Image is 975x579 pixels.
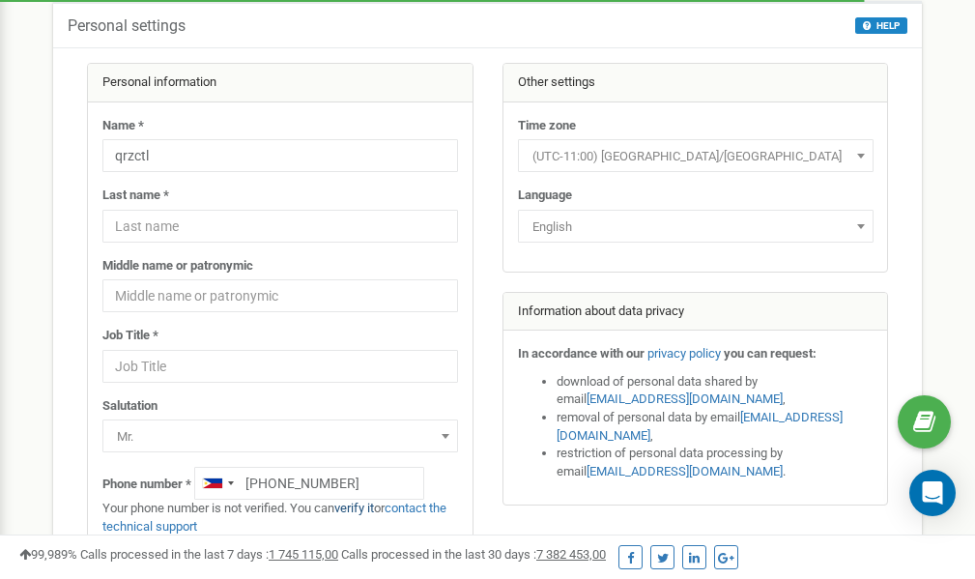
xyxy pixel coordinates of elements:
[525,143,867,170] span: (UTC-11:00) Pacific/Midway
[102,397,158,416] label: Salutation
[102,350,458,383] input: Job Title
[557,445,874,480] li: restriction of personal data processing by email .
[19,547,77,562] span: 99,989%
[195,468,240,499] div: Telephone country code
[503,64,888,102] div: Other settings
[334,501,374,515] a: verify it
[102,210,458,243] input: Last name
[88,64,473,102] div: Personal information
[518,210,874,243] span: English
[102,279,458,312] input: Middle name or patronymic
[102,187,169,205] label: Last name *
[518,117,576,135] label: Time zone
[557,410,843,443] a: [EMAIL_ADDRESS][DOMAIN_NAME]
[518,187,572,205] label: Language
[518,139,874,172] span: (UTC-11:00) Pacific/Midway
[68,17,186,35] h5: Personal settings
[587,391,783,406] a: [EMAIL_ADDRESS][DOMAIN_NAME]
[536,547,606,562] u: 7 382 453,00
[909,470,956,516] div: Open Intercom Messenger
[102,501,446,534] a: contact the technical support
[855,17,907,34] button: HELP
[102,500,458,536] p: Your phone number is not verified. You can or
[102,117,144,135] label: Name *
[102,257,253,275] label: Middle name or patronymic
[557,409,874,445] li: removal of personal data by email ,
[109,423,451,450] span: Mr.
[102,420,458,452] span: Mr.
[102,476,191,494] label: Phone number *
[525,214,867,241] span: English
[194,467,424,500] input: +1-800-555-55-55
[503,293,888,332] div: Information about data privacy
[102,139,458,172] input: Name
[647,346,721,361] a: privacy policy
[724,346,817,361] strong: you can request:
[102,327,158,345] label: Job Title *
[557,373,874,409] li: download of personal data shared by email ,
[341,547,606,562] span: Calls processed in the last 30 days :
[518,346,645,361] strong: In accordance with our
[587,464,783,478] a: [EMAIL_ADDRESS][DOMAIN_NAME]
[269,547,338,562] u: 1 745 115,00
[80,547,338,562] span: Calls processed in the last 7 days :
